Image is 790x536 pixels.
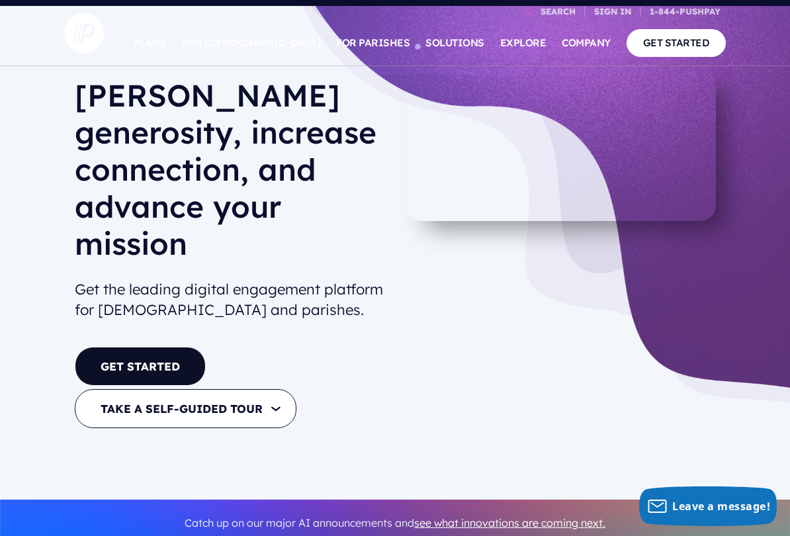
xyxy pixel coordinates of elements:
[425,20,484,66] a: SOLUTIONS
[75,77,384,273] h1: [PERSON_NAME] generosity, increase connection, and advance your mission
[75,347,206,386] a: GET STARTED
[500,20,547,66] a: EXPLORE
[134,20,167,66] a: PLANS
[182,20,320,66] a: FOR [DEMOGRAPHIC_DATA]
[336,20,410,66] a: FOR PARISHES
[639,486,777,526] button: Leave a message!
[562,20,611,66] a: COMPANY
[627,29,726,56] a: GET STARTED
[75,389,296,428] button: TAKE A SELF-GUIDED TOUR
[672,499,770,514] span: Leave a message!
[414,516,605,529] a: see what innovations are coming next.
[75,274,384,326] h2: Get the leading digital engagement platform for [DEMOGRAPHIC_DATA] and parishes.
